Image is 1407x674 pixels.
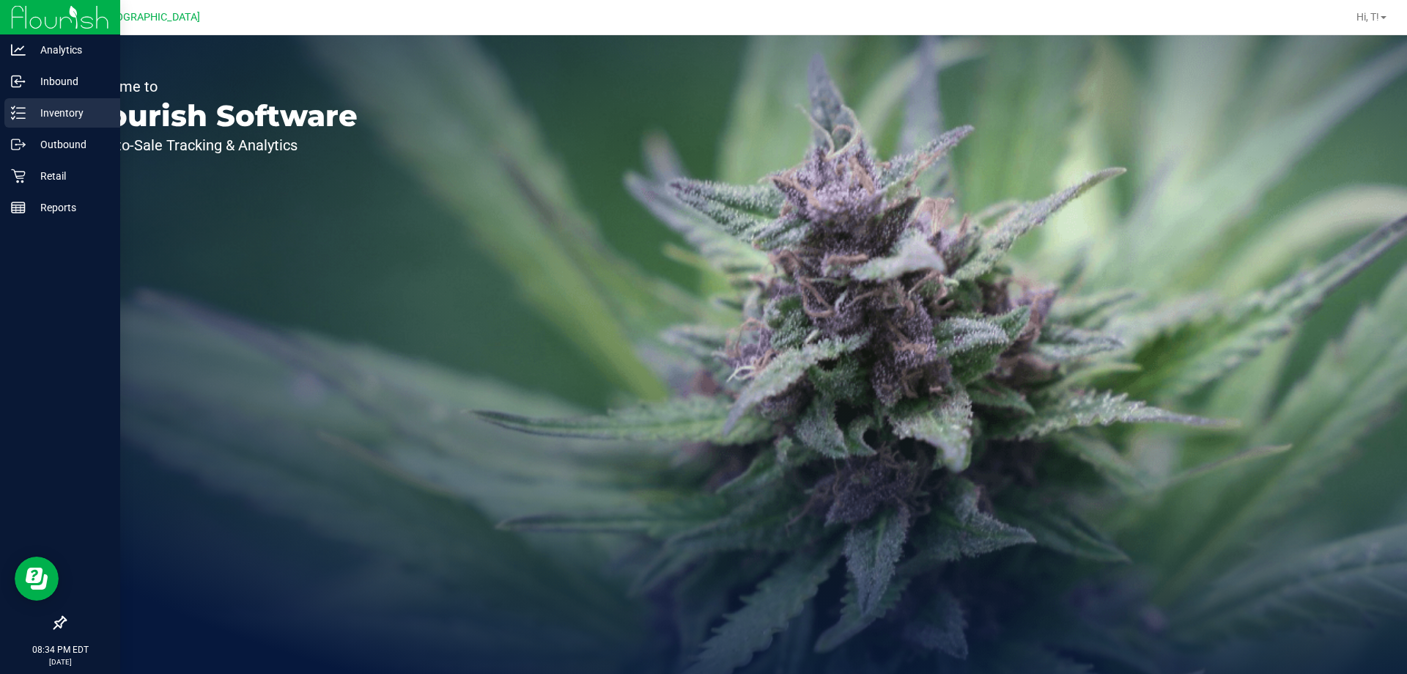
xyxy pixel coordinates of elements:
[11,137,26,152] inline-svg: Outbound
[7,656,114,667] p: [DATE]
[26,41,114,59] p: Analytics
[1356,11,1379,23] span: Hi, T!
[26,104,114,122] p: Inventory
[26,167,114,185] p: Retail
[79,79,358,94] p: Welcome to
[11,200,26,215] inline-svg: Reports
[79,101,358,131] p: Flourish Software
[11,43,26,57] inline-svg: Analytics
[26,136,114,153] p: Outbound
[26,199,114,216] p: Reports
[11,106,26,120] inline-svg: Inventory
[79,138,358,153] p: Seed-to-Sale Tracking & Analytics
[26,73,114,90] p: Inbound
[7,643,114,656] p: 08:34 PM EDT
[11,169,26,183] inline-svg: Retail
[11,74,26,89] inline-svg: Inbound
[15,557,59,601] iframe: Resource center
[100,11,200,23] span: [GEOGRAPHIC_DATA]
